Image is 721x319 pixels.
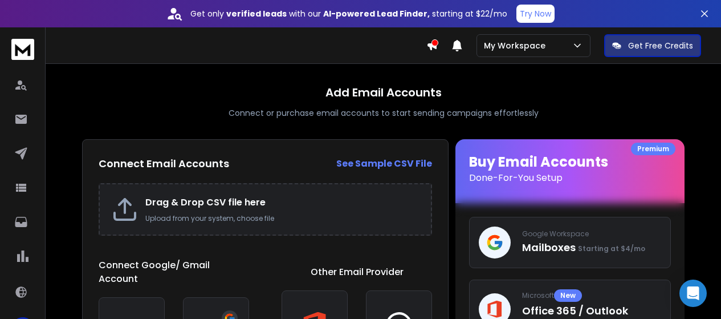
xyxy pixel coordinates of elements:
[469,171,671,185] p: Done-For-You Setup
[484,40,550,51] p: My Workspace
[11,39,34,60] img: logo
[145,214,419,223] p: Upload from your system, choose file
[190,8,507,19] p: Get only with our starting at $22/mo
[325,84,442,100] h1: Add Email Accounts
[522,240,661,256] p: Mailboxes
[323,8,430,19] strong: AI-powered Lead Finder,
[516,5,555,23] button: Try Now
[336,157,432,171] a: See Sample CSV File
[631,143,675,155] div: Premium
[99,156,229,172] h2: Connect Email Accounts
[522,289,661,302] p: Microsoft
[145,196,419,209] h2: Drag & Drop CSV file here
[554,289,582,302] div: New
[226,8,287,19] strong: verified leads
[311,265,404,279] h1: Other Email Provider
[522,303,661,319] p: Office 365 / Outlook
[604,34,701,57] button: Get Free Credits
[99,259,249,286] h1: Connect Google/ Gmail Account
[469,153,671,185] h1: Buy Email Accounts
[522,229,661,239] p: Google Workspace
[578,244,645,253] span: Starting at $4/mo
[229,107,539,119] p: Connect or purchase email accounts to start sending campaigns effortlessly
[679,280,707,307] div: Open Intercom Messenger
[628,40,693,51] p: Get Free Credits
[520,8,551,19] p: Try Now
